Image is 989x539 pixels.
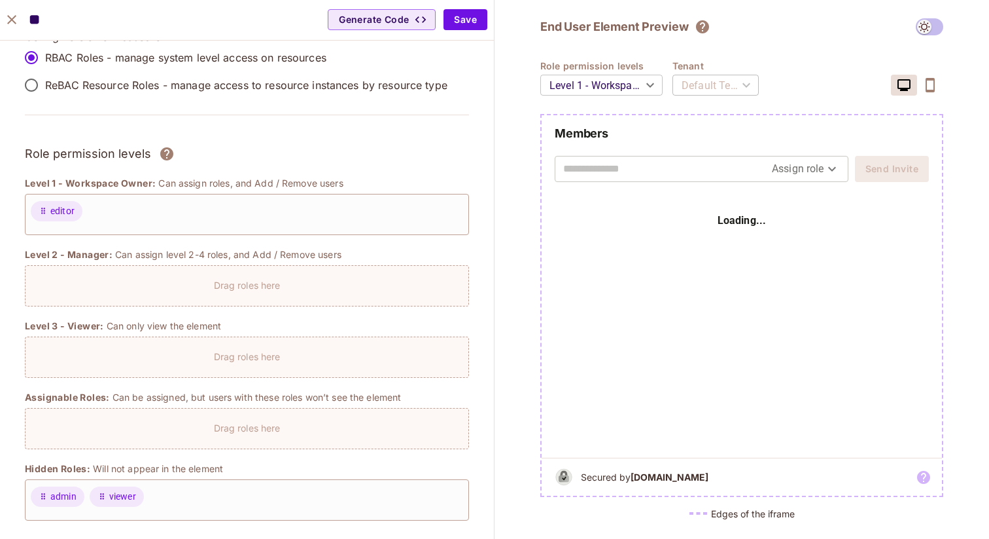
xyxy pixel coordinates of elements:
[540,19,688,35] h2: End User Element Preview
[115,248,341,261] p: Can assign level 2-4 roles, and Add / Remove users
[555,126,929,141] h2: Members
[540,60,672,72] h4: Role permission levels
[45,78,447,92] p: ReBAC Resource Roles - manage access to resource instances by resource type
[214,350,281,363] p: Drag roles here
[45,50,326,65] p: RBAC Roles - manage system level access on resources
[107,320,221,332] p: Can only view the element
[552,465,576,489] img: b&w logo
[109,490,136,504] span: viewer
[711,508,795,520] h5: Edges of the iframe
[631,472,708,483] b: [DOMAIN_NAME]
[443,9,487,30] button: Save
[158,177,343,189] p: Can assign roles, and Add / Remove users
[25,391,110,404] span: Assignable Roles:
[772,158,840,179] div: Assign role
[159,146,175,162] svg: Assign roles to different permission levels and grant users the correct rights over each element....
[540,67,663,103] div: Level 1 - Workspace Owner
[855,156,929,182] button: Send Invite
[113,391,402,403] p: Can be assigned, but users with these roles won’t see the element
[25,177,156,190] span: Level 1 - Workspace Owner:
[25,248,113,261] span: Level 2 - Manager:
[672,60,769,72] h4: Tenant
[25,462,90,475] span: Hidden Roles:
[214,279,281,291] p: Drag roles here
[93,462,223,475] p: Will not appear in the element
[718,213,767,229] h4: Loading...
[25,320,104,333] span: Level 3 - Viewer:
[581,471,708,483] h5: Secured by
[50,204,75,218] span: editor
[695,19,710,35] svg: The element will only show tenant specific content. No user information will be visible across te...
[214,422,281,434] p: Drag roles here
[25,144,151,164] h3: Role permission levels
[50,490,77,504] span: admin
[328,9,436,30] button: Generate Code
[672,67,759,103] div: Default Tenant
